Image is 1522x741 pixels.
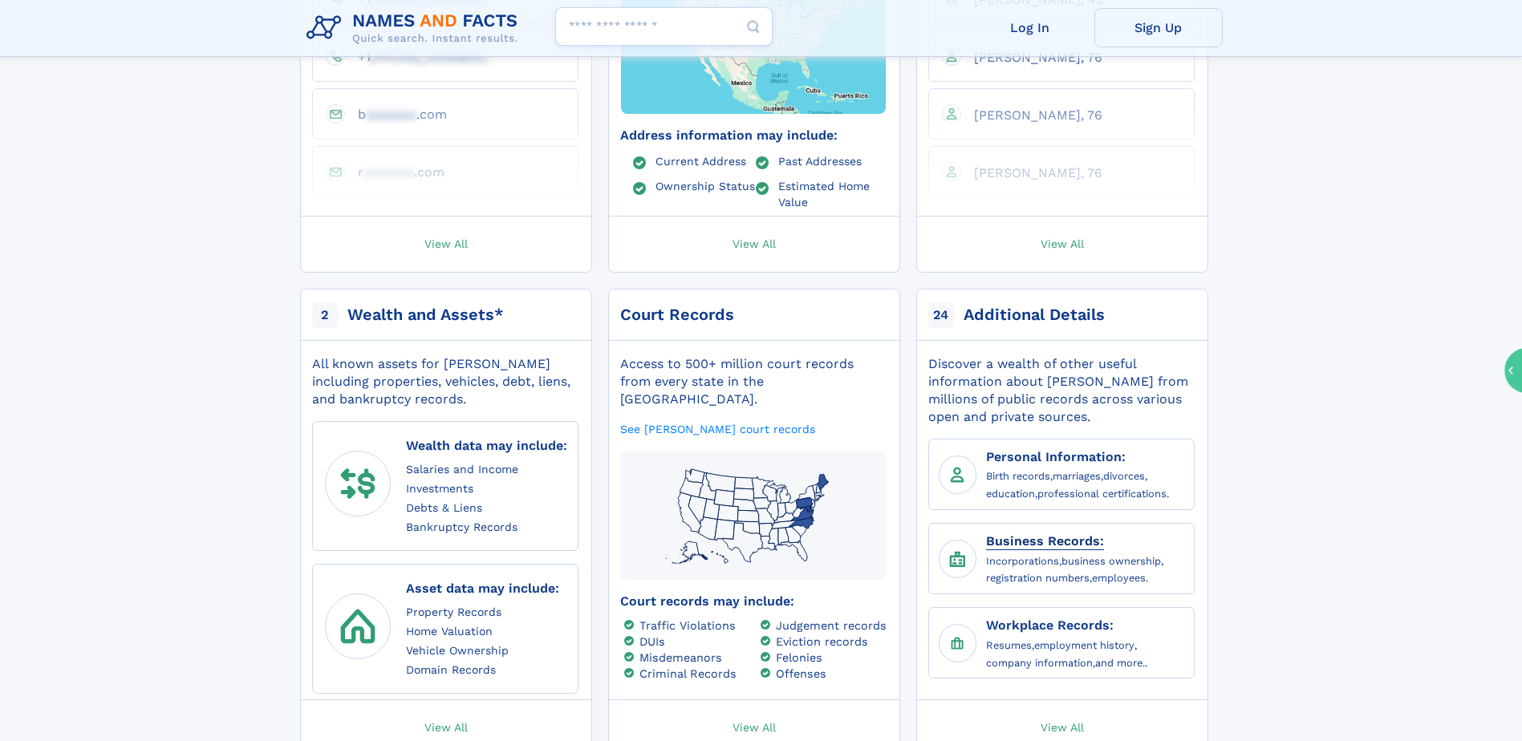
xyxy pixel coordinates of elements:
img: Workplace Records [945,631,969,655]
div: , , , [986,637,1187,672]
a: See [PERSON_NAME] court records [620,421,815,436]
a: Domain Records [406,661,496,678]
a: Business Records: [986,530,1104,549]
a: Salaries and Income [406,460,518,477]
a: Personal Information: [986,446,1126,465]
span: 24 [928,302,954,328]
a: professional certifications. [1037,485,1169,500]
a: View All [293,217,599,272]
img: Logo Names and Facts [300,6,531,50]
img: wealth [332,458,384,509]
span: View All [424,719,468,734]
img: Business Records [945,547,969,571]
span: [PERSON_NAME], 76 [974,107,1102,123]
span: View All [1041,719,1084,734]
div: Asset data may include: [406,577,559,599]
a: Felonies [776,650,822,664]
a: Offenses [776,666,826,680]
span: aaaaaaa [363,164,414,180]
a: Bankruptcy Records [406,518,517,535]
div: All known assets for [PERSON_NAME] including properties, vehicles, debt, liens, and bankruptcy re... [312,355,578,408]
a: +1[PHONE_NUMBER] [345,48,486,63]
a: employment history [1034,637,1134,652]
span: View All [733,719,776,734]
span: View All [424,236,468,250]
a: business ownership [1061,553,1161,568]
input: search input [555,7,773,46]
img: Personal Information [945,463,969,487]
div: Access to 500+ million court records from every state in the [GEOGRAPHIC_DATA]. [620,355,887,408]
a: DUIs [639,634,665,648]
a: Estimated Home Value [778,179,887,208]
div: , , , , [986,468,1187,503]
a: Ownership Status [655,179,755,192]
span: View All [1041,236,1084,250]
a: Misdemeanors [639,650,722,664]
a: Workplace Records: [986,614,1114,634]
div: Address information may include: [620,127,887,144]
a: [PERSON_NAME], 76 [961,49,1102,64]
a: Judgement records [776,618,887,632]
span: View All [733,236,776,250]
a: company information [986,654,1093,670]
div: Wealth and Assets* [347,304,504,326]
a: Traffic Violations [639,618,736,632]
a: and more.. [1095,654,1147,670]
span: [PERSON_NAME], 76 [974,50,1102,65]
img: assets [332,601,384,652]
a: Resumes [986,637,1032,652]
a: divorces [1103,468,1145,483]
a: [PERSON_NAME], 76 [961,107,1102,122]
a: Vehicle Ownership [406,642,509,658]
a: Eviction records [776,634,868,648]
a: baaaaaaa.com [345,106,447,121]
a: Current Address [655,154,746,167]
div: Court Records [620,304,734,326]
a: Investments [406,480,473,496]
a: employees. [1092,569,1148,585]
div: Court records may include: [620,593,887,610]
a: Property Records [406,603,501,620]
a: Debts & Liens [406,499,482,516]
a: View All [909,217,1216,272]
div: Additional Details [964,304,1105,326]
span: [PERSON_NAME], 76 [974,165,1102,180]
a: View All [601,217,907,272]
div: Wealth data may include: [406,435,567,456]
a: raaaaaaa.com [345,164,444,179]
div: Discover a wealth of other useful information about [PERSON_NAME] from millions of public records... [928,355,1195,426]
a: Incorporations [986,553,1059,568]
a: Sign Up [1094,8,1223,47]
a: [PERSON_NAME], 76 [961,164,1102,180]
span: aaaaaaa [366,107,416,122]
div: , , , [986,553,1187,588]
a: marriages [1053,468,1101,483]
a: education [986,485,1035,500]
span: 2 [312,302,338,328]
a: registration numbers [986,569,1090,585]
a: Birth records [986,468,1050,483]
a: Past Addresses [778,154,862,167]
a: Log In [966,8,1094,47]
button: Search Button [734,7,773,47]
a: Home Valuation [406,622,493,639]
a: Criminal Records [639,666,737,680]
